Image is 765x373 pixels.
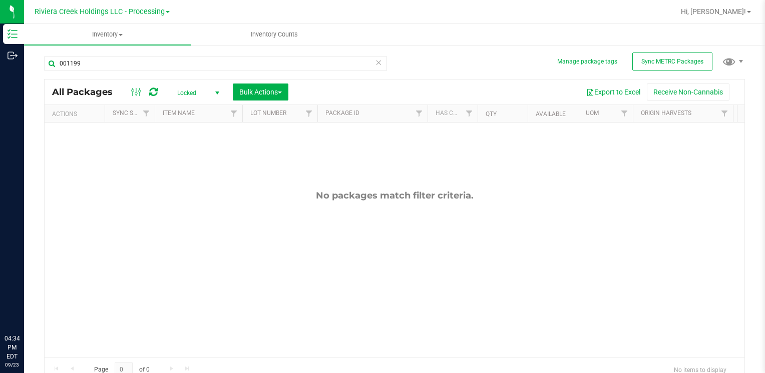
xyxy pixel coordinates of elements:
span: Inventory [24,30,191,39]
button: Export to Excel [580,83,647,100]
span: Clear [375,56,382,69]
inline-svg: Outbound [8,50,18,60]
p: 09/23 [5,361,20,368]
a: Item Name [163,109,195,116]
a: Filter [411,105,428,122]
span: Sync METRC Packages [641,58,703,65]
input: Search Package ID, Item Name, SKU, Lot or Part Number... [44,56,387,71]
th: Has COA [428,105,478,122]
a: Inventory Counts [191,24,357,45]
button: Sync METRC Packages [632,52,712,70]
a: Lot Number [250,109,286,116]
span: Bulk Actions [239,88,282,96]
a: Package ID [325,109,359,116]
a: Filter [226,105,242,122]
a: Qty [486,110,497,117]
a: Origin Harvests [641,109,691,116]
button: Receive Non-Cannabis [647,83,729,100]
a: Available [536,110,566,117]
span: Hi, [PERSON_NAME]! [681,7,746,15]
span: Inventory Counts [237,30,311,39]
span: Riviera Creek Holdings LLC - Processing [35,7,165,16]
inline-svg: Inventory [8,29,18,39]
button: Manage package tags [557,57,617,66]
button: Bulk Actions [233,83,288,100]
a: UOM [586,109,599,116]
div: Actions [52,110,101,117]
a: Inventory [24,24,191,45]
a: Filter [461,105,478,122]
div: No packages match filter criteria. [45,190,744,201]
a: Filter [301,105,317,122]
a: Filter [716,105,733,122]
a: Filter [616,105,633,122]
p: 04:34 PM EDT [5,334,20,361]
a: Sync Status [113,109,151,116]
span: All Packages [52,86,123,97]
a: Filter [138,105,155,122]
